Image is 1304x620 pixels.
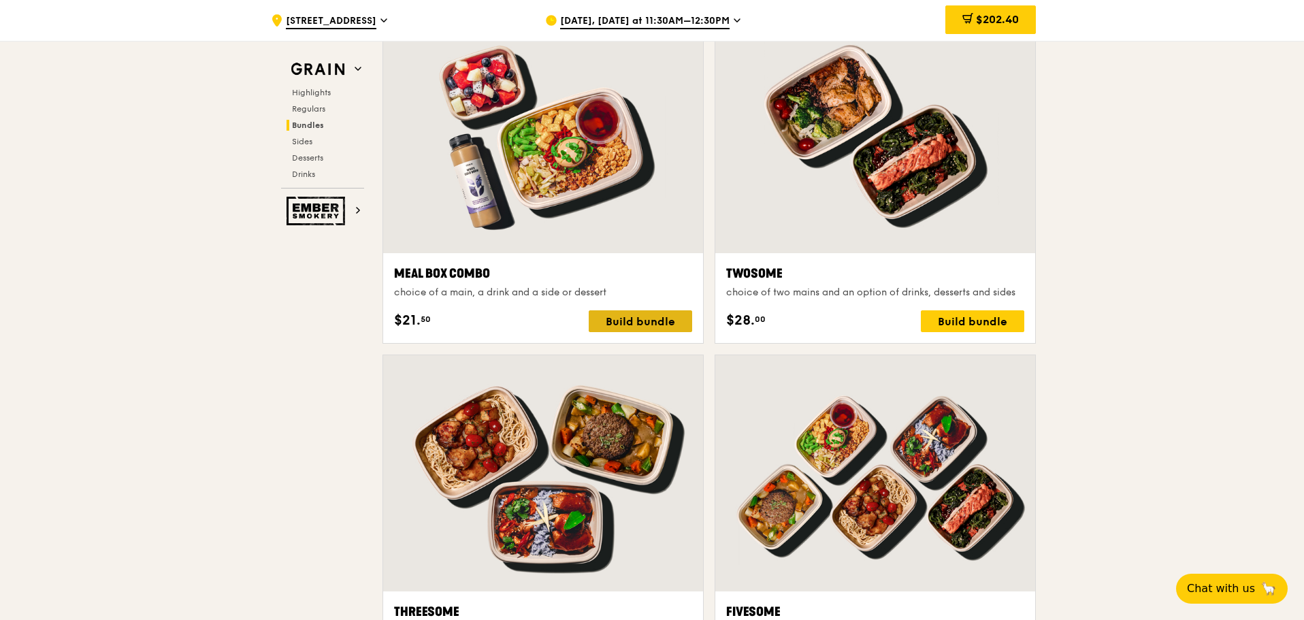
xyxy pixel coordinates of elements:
[976,13,1019,26] span: $202.40
[726,264,1024,283] div: Twosome
[292,169,315,179] span: Drinks
[1187,581,1255,597] span: Chat with us
[292,88,331,97] span: Highlights
[286,14,376,29] span: [STREET_ADDRESS]
[589,310,692,332] div: Build bundle
[394,310,421,331] span: $21.
[921,310,1024,332] div: Build bundle
[755,314,766,325] span: 00
[292,137,312,146] span: Sides
[560,14,730,29] span: [DATE], [DATE] at 11:30AM–12:30PM
[292,104,325,114] span: Regulars
[394,264,692,283] div: Meal Box Combo
[287,57,349,82] img: Grain web logo
[1260,581,1277,597] span: 🦙
[1176,574,1288,604] button: Chat with us🦙
[287,197,349,225] img: Ember Smokery web logo
[292,120,324,130] span: Bundles
[726,286,1024,299] div: choice of two mains and an option of drinks, desserts and sides
[421,314,431,325] span: 50
[394,286,692,299] div: choice of a main, a drink and a side or dessert
[726,310,755,331] span: $28.
[292,153,323,163] span: Desserts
